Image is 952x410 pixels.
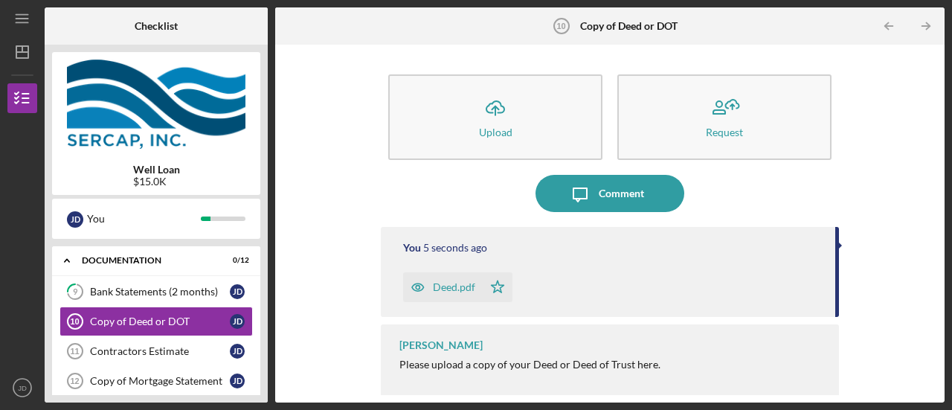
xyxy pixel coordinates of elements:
[222,256,249,265] div: 0 / 12
[535,175,684,212] button: Comment
[706,126,743,138] div: Request
[423,242,487,254] time: 2025-09-16 21:07
[403,272,512,302] button: Deed.pdf
[90,315,230,327] div: Copy of Deed or DOT
[399,359,700,371] div: Please upload a copy of your Deed or Deed of Trust here.
[70,317,79,326] tspan: 10
[230,344,245,359] div: J D
[135,20,178,32] b: Checklist
[133,164,180,176] b: Well Loan
[70,347,79,356] tspan: 11
[70,377,79,385] tspan: 12
[7,373,37,403] button: JD
[18,384,27,392] text: JD
[556,22,565,31] tspan: 10
[399,339,483,351] div: [PERSON_NAME]
[59,336,253,366] a: 11Contractors EstimateJD
[230,314,245,329] div: J D
[617,74,832,160] button: Request
[90,286,230,298] div: Bank Statements (2 months)
[90,375,230,387] div: Copy of Mortgage Statement
[479,126,512,138] div: Upload
[388,74,602,160] button: Upload
[580,20,678,32] b: Copy of Deed or DOT
[67,211,83,228] div: J D
[82,256,212,265] div: Documentation
[59,277,253,307] a: 9Bank Statements (2 months)JD
[87,206,201,231] div: You
[73,287,78,297] tspan: 9
[52,60,260,149] img: Product logo
[133,176,180,188] div: $15.0K
[59,366,253,396] a: 12Copy of Mortgage StatementJD
[90,345,230,357] div: Contractors Estimate
[403,242,421,254] div: You
[433,281,475,293] div: Deed.pdf
[599,175,644,212] div: Comment
[230,374,245,388] div: J D
[59,307,253,336] a: 10Copy of Deed or DOTJD
[230,284,245,299] div: J D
